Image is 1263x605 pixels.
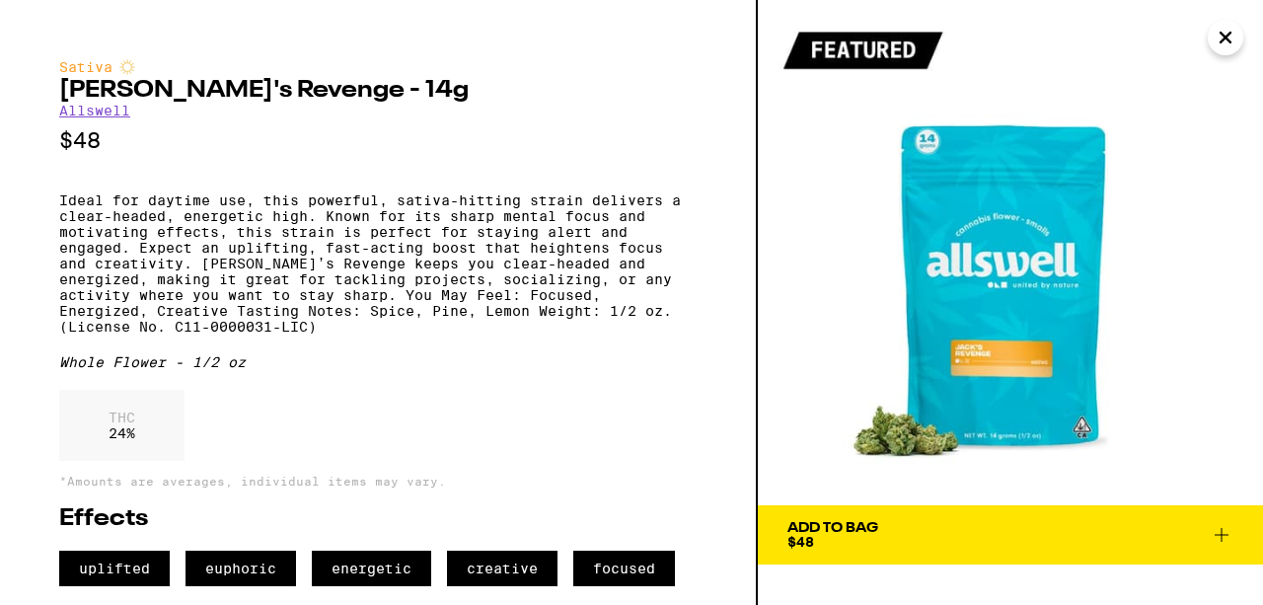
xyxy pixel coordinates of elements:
div: 24 % [59,390,185,461]
p: *Amounts are averages, individual items may vary. [59,475,697,488]
button: Add To Bag$48 [758,505,1263,565]
div: Whole Flower - 1/2 oz [59,354,697,370]
p: THC [109,410,135,425]
button: Close [1208,20,1243,55]
a: Allswell [59,103,130,118]
h2: Effects [59,507,697,531]
h2: [PERSON_NAME]'s Revenge - 14g [59,79,697,103]
p: $48 [59,128,697,153]
span: Help [44,14,85,32]
span: creative [447,551,557,586]
p: Ideal for daytime use, this powerful, sativa-hitting strain delivers a clear-headed, energetic hi... [59,192,697,335]
div: Add To Bag [787,521,878,535]
div: Sativa [59,59,697,75]
span: energetic [312,551,431,586]
img: sativaColor.svg [119,59,135,75]
span: $48 [787,534,814,550]
span: euphoric [186,551,296,586]
span: uplifted [59,551,170,586]
span: focused [573,551,675,586]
